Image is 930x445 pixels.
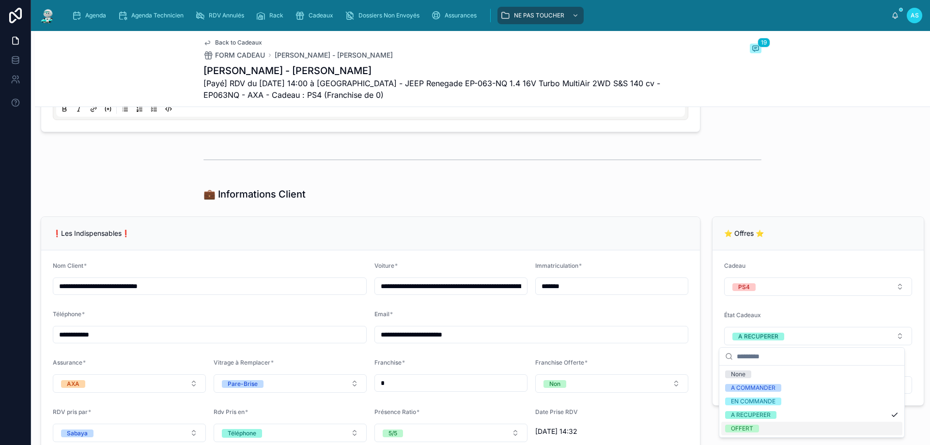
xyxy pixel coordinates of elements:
[214,374,367,393] button: Select Button
[214,359,270,366] span: Vitrage à Remplacer
[228,380,258,388] div: Pare-Brise
[67,430,88,437] div: Sabaya
[549,380,560,388] div: Non
[724,229,764,237] span: ⭐ Offres ⭐
[53,229,130,237] span: ❗Les Indispensables❗
[203,77,689,101] span: [Payé] RDV du [DATE] 14:00 à [GEOGRAPHIC_DATA] - JEEP Renegade EP-063-NQ 1.4 16V Turbo MultiAir 2...
[53,374,206,393] button: Select Button
[535,359,584,366] span: Franchise Offerte
[535,408,578,415] span: Date Prise RDV
[428,7,483,24] a: Assurances
[374,310,389,318] span: Email
[203,64,689,77] h1: [PERSON_NAME] - [PERSON_NAME]
[53,310,81,318] span: Téléphone
[131,12,184,19] span: Agenda Technicien
[724,262,745,269] span: Cadeau
[309,12,333,19] span: Cadeaux
[39,8,56,23] img: App logo
[115,7,190,24] a: Agenda Technicien
[374,359,402,366] span: Franchise
[53,408,88,415] span: RDV pris par
[731,398,775,405] div: EN COMMANDE
[192,7,251,24] a: RDV Annulés
[738,283,750,291] div: PS4
[535,262,578,269] span: Immatriculation
[292,7,340,24] a: Cadeaux
[738,333,778,340] div: A RECUPERER
[53,359,82,366] span: Assurance
[719,366,904,437] div: Suggestions
[374,424,527,442] button: Select Button
[203,39,262,46] a: Back to Cadeaux
[758,38,770,47] span: 19
[342,7,426,24] a: Dossiers Non Envoyés
[374,408,416,415] span: Présence Ratio
[731,370,745,378] div: None
[535,374,688,393] button: Select Button
[53,424,206,442] button: Select Button
[64,5,891,26] div: scrollable content
[67,380,79,388] div: AXA
[69,7,113,24] a: Agenda
[724,327,912,345] button: Select Button
[374,262,394,269] span: Voiture
[497,7,584,24] a: NE PAS TOUCHER
[215,50,265,60] span: FORM CADEAU
[203,50,265,60] a: FORM CADEAU
[358,12,419,19] span: Dossiers Non Envoyés
[203,187,306,201] h1: 💼 Informations Client
[445,12,477,19] span: Assurances
[275,50,393,60] a: [PERSON_NAME] - [PERSON_NAME]
[214,408,245,415] span: Rdv Pris en
[911,12,919,19] span: AS
[514,12,564,19] span: NE PAS TOUCHER
[731,384,775,392] div: A COMMANDER
[724,277,912,296] button: Select Button
[269,12,283,19] span: Rack
[253,7,290,24] a: Rack
[85,12,106,19] span: Agenda
[731,425,753,432] div: OFFERT
[731,411,771,419] div: A RECUPERER
[535,427,688,436] span: [DATE] 14:32
[209,12,244,19] span: RDV Annulés
[53,262,83,269] span: Nom Client
[388,430,397,437] div: 5/5
[750,44,761,55] button: 19
[214,424,367,442] button: Select Button
[215,39,262,46] span: Back to Cadeaux
[228,429,256,438] div: Téléphone
[724,311,761,319] span: État Cadeaux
